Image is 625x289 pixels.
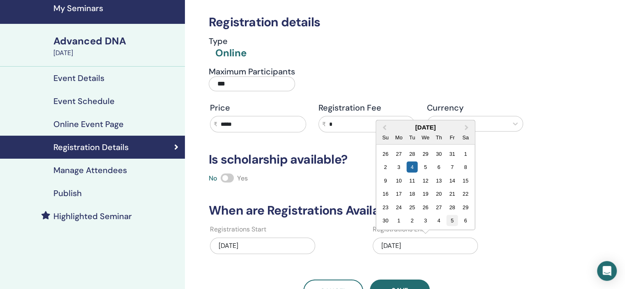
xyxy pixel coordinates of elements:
[420,132,431,143] div: We
[53,3,180,13] h4: My Seminars
[393,188,404,199] div: Choose Monday, November 17th, 2025
[204,203,529,218] h3: When are Registrations Available?
[204,15,529,30] h3: Registration details
[427,103,523,113] h4: Currency
[53,73,104,83] h4: Event Details
[460,215,471,226] div: Choose Saturday, December 6th, 2025
[406,132,417,143] div: Tu
[406,175,417,186] div: Choose Tuesday, November 11th, 2025
[433,215,444,226] div: Choose Thursday, December 4th, 2025
[380,201,391,213] div: Choose Sunday, November 23rd, 2025
[210,238,315,254] div: [DATE]
[209,36,247,46] h4: Type
[215,46,247,60] div: Online
[209,76,295,91] input: Maximum Participants
[318,103,415,113] h4: Registration Fee
[406,148,417,159] div: Choose Tuesday, October 28th, 2025
[420,201,431,213] div: Choose Wednesday, November 26th, 2025
[53,188,82,198] h4: Publish
[380,162,391,173] div: Choose Sunday, November 2nd, 2025
[393,162,404,173] div: Choose Monday, November 3rd, 2025
[380,188,391,199] div: Choose Sunday, November 16th, 2025
[379,147,472,227] div: Month November, 2025
[433,188,444,199] div: Choose Thursday, November 20th, 2025
[373,238,478,254] div: [DATE]
[420,188,431,199] div: Choose Wednesday, November 19th, 2025
[447,188,458,199] div: Choose Friday, November 21st, 2025
[406,162,417,173] div: Choose Tuesday, November 4th, 2025
[433,148,444,159] div: Choose Thursday, October 30th, 2025
[406,215,417,226] div: Choose Tuesday, December 2nd, 2025
[322,120,326,129] span: ₹
[373,224,426,234] label: Registrations End
[53,142,129,152] h4: Registration Details
[210,224,266,234] label: Registrations Start
[597,261,617,281] div: Open Intercom Messenger
[48,34,185,58] a: Advanced DNA[DATE]
[380,175,391,186] div: Choose Sunday, November 9th, 2025
[393,175,404,186] div: Choose Monday, November 10th, 2025
[209,174,217,183] span: No
[380,132,391,143] div: Su
[420,148,431,159] div: Choose Wednesday, October 29th, 2025
[447,132,458,143] div: Fr
[460,201,471,213] div: Choose Saturday, November 29th, 2025
[420,175,431,186] div: Choose Wednesday, November 12th, 2025
[447,201,458,213] div: Choose Friday, November 28th, 2025
[214,120,217,129] span: ₹
[53,96,115,106] h4: Event Schedule
[433,132,444,143] div: Th
[393,148,404,159] div: Choose Monday, October 27th, 2025
[53,34,180,48] div: Advanced DNA
[53,211,132,221] h4: Highlighted Seminar
[53,119,124,129] h4: Online Event Page
[209,67,295,76] h4: Maximum Participants
[380,148,391,159] div: Choose Sunday, October 26th, 2025
[406,201,417,213] div: Choose Tuesday, November 25th, 2025
[376,120,475,230] div: Choose Date
[460,132,471,143] div: Sa
[380,215,391,226] div: Choose Sunday, November 30th, 2025
[461,121,474,134] button: Next Month
[460,188,471,199] div: Choose Saturday, November 22nd, 2025
[393,201,404,213] div: Choose Monday, November 24th, 2025
[433,175,444,186] div: Choose Thursday, November 13th, 2025
[460,148,471,159] div: Choose Saturday, November 1st, 2025
[433,201,444,213] div: Choose Thursday, November 27th, 2025
[460,175,471,186] div: Choose Saturday, November 15th, 2025
[210,103,306,113] h4: Price
[447,175,458,186] div: Choose Friday, November 14th, 2025
[376,124,475,131] div: [DATE]
[447,148,458,159] div: Choose Friday, October 31st, 2025
[420,162,431,173] div: Choose Wednesday, November 5th, 2025
[460,162,471,173] div: Choose Saturday, November 8th, 2025
[433,162,444,173] div: Choose Thursday, November 6th, 2025
[237,174,248,183] span: Yes
[447,162,458,173] div: Choose Friday, November 7th, 2025
[447,215,458,226] div: Choose Friday, December 5th, 2025
[393,215,404,226] div: Choose Monday, December 1st, 2025
[377,121,390,134] button: Previous Month
[406,188,417,199] div: Choose Tuesday, November 18th, 2025
[393,132,404,143] div: Mo
[53,48,180,58] div: [DATE]
[204,152,529,167] h3: Is scholarship available?
[53,165,127,175] h4: Manage Attendees
[420,215,431,226] div: Choose Wednesday, December 3rd, 2025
